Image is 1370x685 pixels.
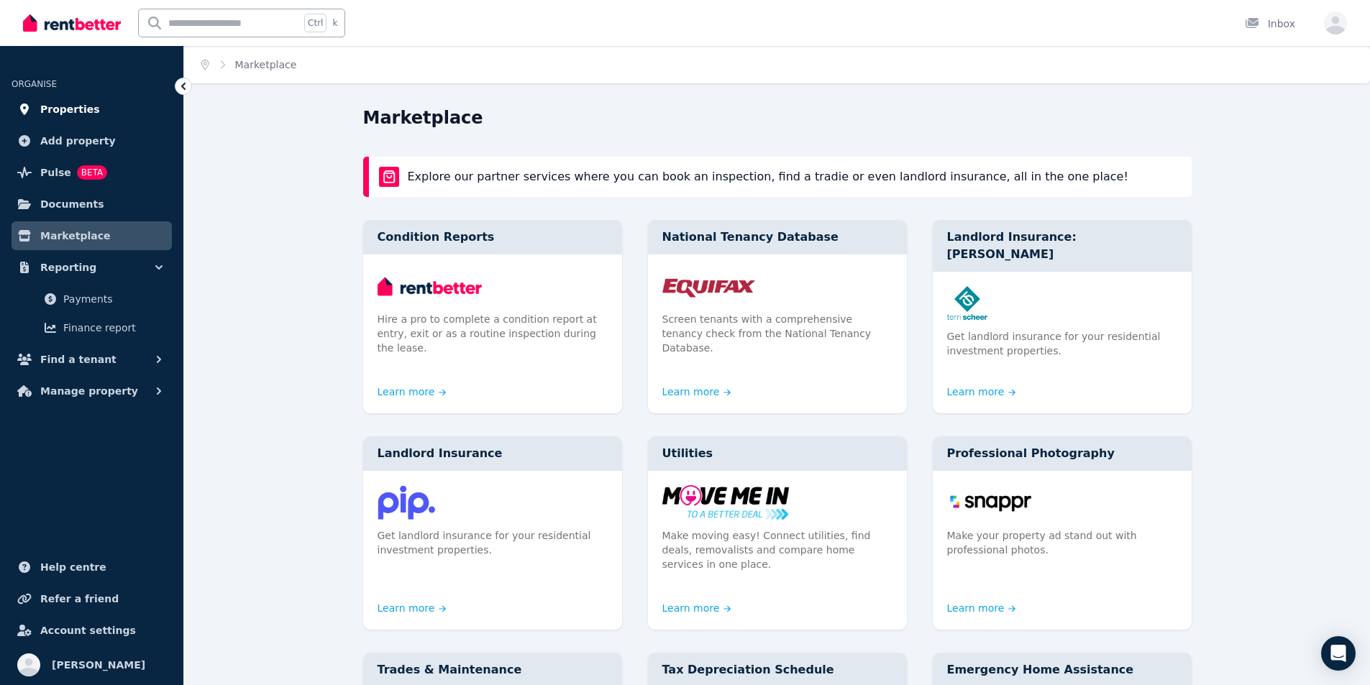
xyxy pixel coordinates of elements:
[947,385,1016,399] a: Learn more
[662,385,731,399] a: Learn more
[12,553,172,581] a: Help centre
[12,158,172,187] a: PulseBETA
[77,165,107,180] span: BETA
[40,101,100,118] span: Properties
[1321,636,1356,671] div: Open Intercom Messenger
[378,601,447,615] a: Learn more
[12,616,172,645] a: Account settings
[378,385,447,399] a: Learn more
[12,345,172,374] button: Find a tenant
[40,259,96,276] span: Reporting
[12,79,57,89] span: ORGANISE
[40,227,110,244] span: Marketplace
[363,436,622,471] div: Landlord Insurance
[63,290,160,308] span: Payments
[40,382,138,400] span: Manage property
[17,285,166,313] a: Payments
[12,190,172,219] a: Documents
[12,377,172,405] button: Manage property
[40,590,119,607] span: Refer a friend
[378,312,608,355] p: Hire a pro to complete a condition report at entry, exit or as a routine inspection during the le...
[947,329,1177,358] p: Get landlord insurance for your residential investment properties.
[662,312,892,355] p: Screen tenants with a comprehensive tenancy check from the National Tenancy Database.
[63,319,160,336] span: Finance report
[933,436,1192,471] div: Professional Photography
[408,168,1128,185] p: Explore our partner services where you can book an inspection, find a tradie or even landlord ins...
[52,656,145,673] span: [PERSON_NAME]
[378,485,608,520] img: Landlord Insurance
[235,58,297,72] span: Marketplace
[12,127,172,155] a: Add property
[40,351,117,368] span: Find a tenant
[947,528,1177,557] p: Make your property ad stand out with professional photos.
[12,95,172,124] a: Properties
[1245,17,1295,31] div: Inbox
[12,221,172,250] a: Marketplace
[363,220,622,254] div: Condition Reports
[332,17,337,29] span: k
[12,584,172,613] a: Refer a friend
[662,269,892,303] img: National Tenancy Database
[947,601,1016,615] a: Learn more
[947,485,1177,520] img: Professional Photography
[662,485,892,520] img: Utilities
[947,286,1177,321] img: Landlord Insurance: Terri Scheer
[933,220,1192,272] div: Landlord Insurance: [PERSON_NAME]
[379,167,399,187] img: rentBetter Marketplace
[648,436,907,471] div: Utilities
[40,558,106,576] span: Help centre
[40,132,116,150] span: Add property
[648,220,907,254] div: National Tenancy Database
[184,46,314,83] nav: Breadcrumb
[378,528,608,557] p: Get landlord insurance for your residential investment properties.
[40,622,136,639] span: Account settings
[363,106,483,129] h1: Marketplace
[662,601,731,615] a: Learn more
[662,528,892,571] p: Make moving easy! Connect utilities, find deals, removalists and compare home services in one place.
[23,12,121,34] img: RentBetter
[40,196,104,213] span: Documents
[304,14,326,32] span: Ctrl
[12,253,172,282] button: Reporting
[40,164,71,181] span: Pulse
[378,269,608,303] img: Condition Reports
[17,313,166,342] a: Finance report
